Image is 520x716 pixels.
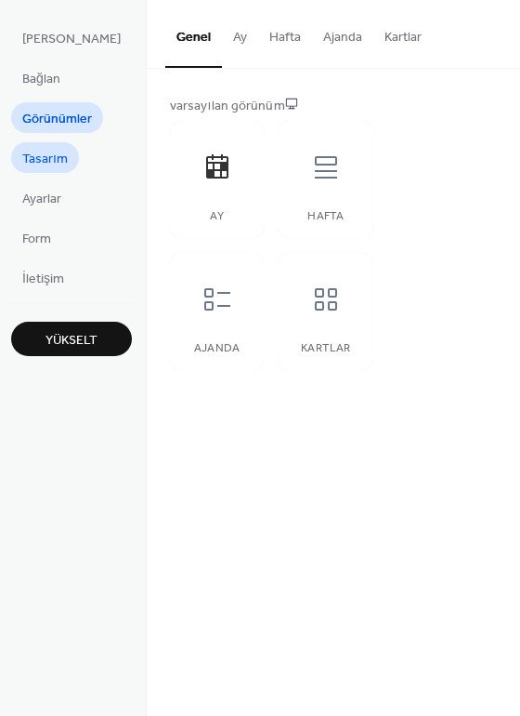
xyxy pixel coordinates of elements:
span: Bağlan [22,70,60,89]
a: Görünümler [11,102,103,133]
div: Hafta [297,210,354,223]
a: Tasarım [11,142,79,173]
span: Görünümler [22,110,92,129]
span: Yükselt [45,331,97,351]
div: Ajanda [188,342,245,355]
div: varsayılan görünüm [170,97,493,116]
div: Kartlar [297,342,354,355]
span: Form [22,230,51,249]
a: Bağlan [11,62,71,93]
a: Ayarlar [11,182,72,213]
a: İletişim [11,262,75,293]
a: [PERSON_NAME] [11,22,132,53]
a: Form [11,222,62,253]
span: [PERSON_NAME] [22,30,121,49]
span: Ayarlar [22,190,61,209]
div: Ay [188,210,245,223]
span: Tasarım [22,150,68,169]
span: İletişim [22,270,64,289]
button: Yükselt [11,322,132,356]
